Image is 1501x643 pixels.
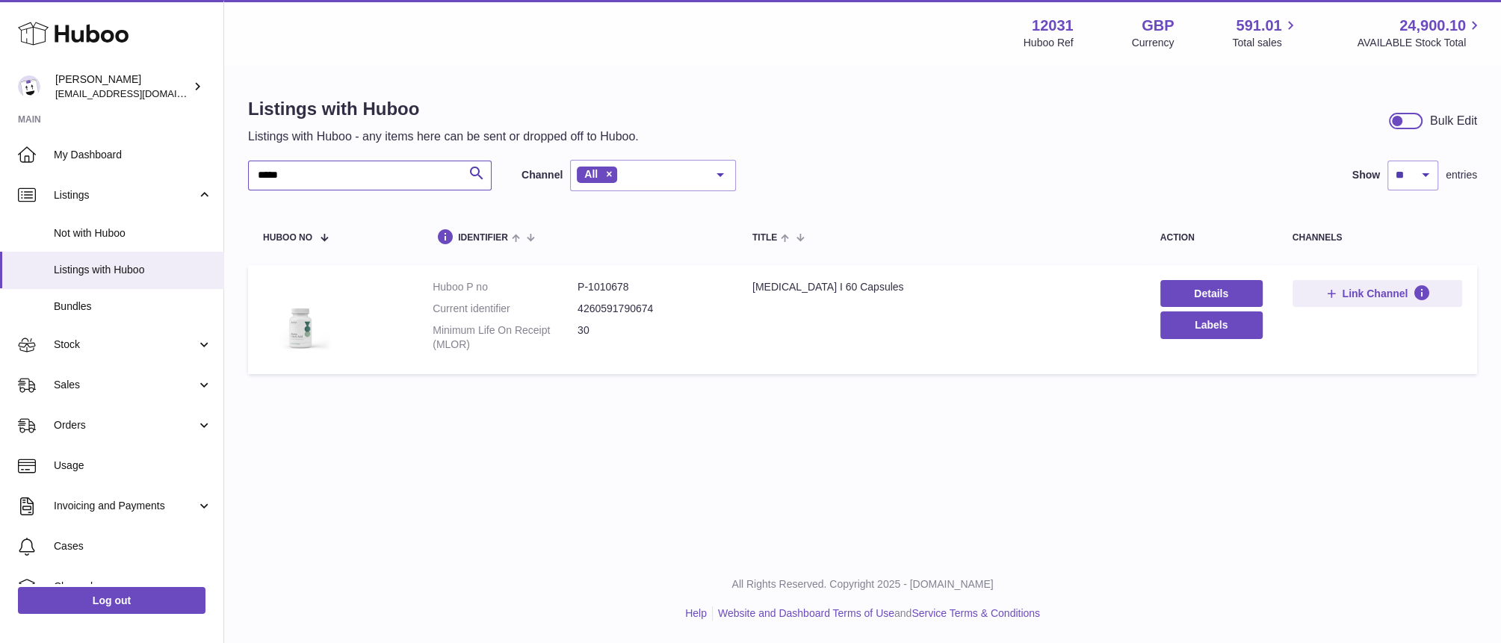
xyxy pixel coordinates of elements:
[912,607,1040,619] a: Service Terms & Conditions
[263,280,338,355] img: Alpha Lipoic Acid I 60 Capsules
[1160,233,1263,243] div: action
[248,97,639,121] h1: Listings with Huboo
[1357,36,1483,50] span: AVAILABLE Stock Total
[236,577,1489,591] p: All Rights Reserved. Copyright 2025 - [DOMAIN_NAME]
[248,128,639,145] p: Listings with Huboo - any items here can be sent or dropped off to Huboo.
[1132,36,1175,50] div: Currency
[752,280,1130,294] div: [MEDICAL_DATA] I 60 Capsules
[713,606,1040,621] li: and
[685,607,707,619] a: Help
[522,168,563,182] label: Channel
[18,587,205,614] a: Log out
[1430,113,1477,129] div: Bulk Edit
[54,263,212,277] span: Listings with Huboo
[752,233,777,243] span: title
[1236,16,1281,36] span: 591.01
[1293,233,1462,243] div: channels
[54,148,212,162] span: My Dashboard
[1232,16,1299,50] a: 591.01 Total sales
[54,226,212,240] span: Not with Huboo
[718,607,894,619] a: Website and Dashboard Terms of Use
[1352,168,1380,182] label: Show
[263,233,312,243] span: Huboo no
[1024,36,1074,50] div: Huboo Ref
[1399,16,1466,36] span: 24,900.10
[1142,16,1174,36] strong: GBP
[433,323,578,352] dt: Minimum Life On Receipt (MLOR)
[1032,16,1074,36] strong: 12031
[54,299,212,314] span: Bundles
[578,280,722,294] dd: P-1010678
[1357,16,1483,50] a: 24,900.10 AVAILABLE Stock Total
[1342,287,1408,300] span: Link Channel
[578,302,722,316] dd: 4260591790674
[578,323,722,352] dd: 30
[55,72,190,101] div: [PERSON_NAME]
[54,539,212,553] span: Cases
[54,418,196,432] span: Orders
[1160,280,1263,307] a: Details
[54,580,212,594] span: Channels
[1293,280,1462,307] button: Link Channel
[584,168,598,180] span: All
[433,280,578,294] dt: Huboo P no
[1160,311,1263,338] button: Labels
[433,302,578,316] dt: Current identifier
[1446,168,1477,182] span: entries
[458,233,508,243] span: identifier
[18,75,40,98] img: admin@makewellforyou.com
[54,188,196,202] span: Listings
[1232,36,1299,50] span: Total sales
[54,378,196,392] span: Sales
[54,338,196,352] span: Stock
[54,499,196,513] span: Invoicing and Payments
[54,459,212,473] span: Usage
[55,87,220,99] span: [EMAIL_ADDRESS][DOMAIN_NAME]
